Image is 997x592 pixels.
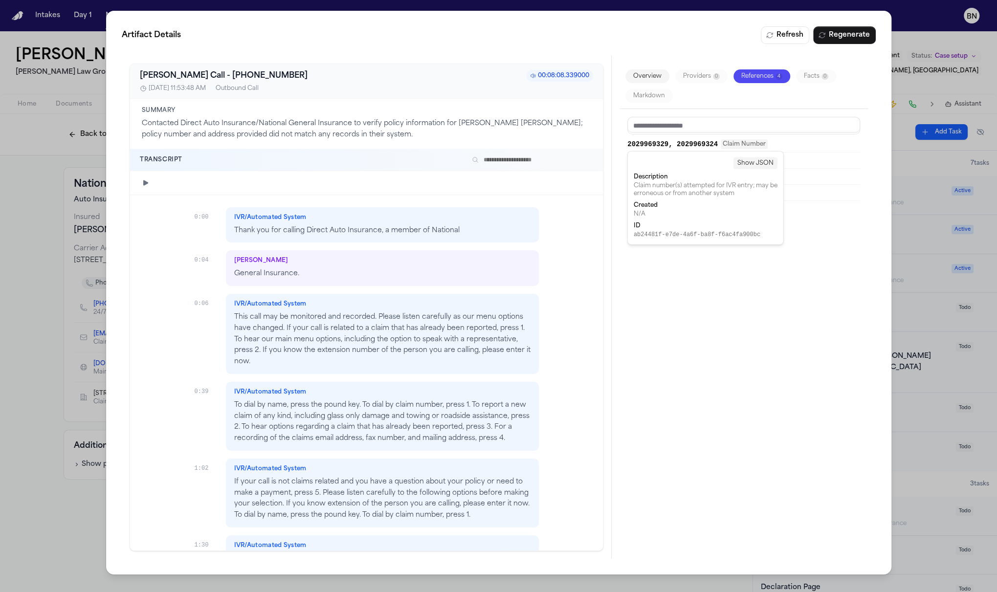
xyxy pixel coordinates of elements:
[234,269,530,280] p: General Insurance.
[216,85,259,92] div: Outbound Call
[625,69,669,83] button: Overview
[526,70,593,82] span: 00:08:08.339000
[122,29,181,41] span: Artifact Details
[675,69,728,83] button: Providers0
[194,382,538,451] div: 0:39IVR/Automated SystemTo dial by name, press the pound key. To dial by claim number, press 1. T...
[142,118,591,141] p: Contacted Direct Auto Insurance/National General Insurance to verify policy information for [PERS...
[234,400,530,444] p: To dial by name, press the pound key. To dial by claim number, press 1. To report a new claim of ...
[194,294,538,374] div: 0:06IVR/Automated SystemThis call may be monitored and recorded. Please listen carefully as our m...
[234,477,530,521] p: If your call is not claims related and you have a question about your policy or need to make a pa...
[625,89,673,103] button: Markdown
[140,70,308,82] h3: [PERSON_NAME] Call - [PHONE_NUMBER]
[627,155,860,165] button: [PHONE_NUMBER]Policy Number
[721,139,768,149] span: Claim Number
[234,465,306,473] span: IVR/Automated System
[813,26,875,44] button: Regenerate Digest
[760,26,809,44] button: Refresh Digest
[234,225,530,237] p: Thank you for calling Direct Auto Insurance, a member of National
[149,85,206,92] span: [DATE] 11:53:48 AM
[140,156,182,164] h4: Transcript
[775,73,782,80] span: 4
[634,173,777,181] div: Description
[142,107,591,114] h4: Summary
[234,257,288,265] span: [PERSON_NAME]
[194,251,538,286] div: 0:04[PERSON_NAME]General Insurance.
[194,459,538,527] div: 1:02IVR/Automated SystemIf your call is not claims related and you have a question about your pol...
[634,182,777,197] div: Claim number(s) attempted for IVR entry; may be erroneous or from another system
[194,294,218,307] div: 0:06
[234,542,306,549] span: IVR/Automated System
[733,157,777,169] button: Show JSON
[627,139,860,149] button: 2029969329, 2029969324Claim Number
[234,300,306,308] span: IVR/Automated System
[194,207,538,243] div: 0:00IVR/Automated SystemThank you for calling Direct Auto Insurance, a member of National
[634,201,777,209] div: Created
[194,459,218,472] div: 1:02
[634,210,777,218] div: N/A
[627,139,718,149] span: 2029969329, 2029969324
[194,382,218,395] div: 0:39
[234,214,306,221] span: IVR/Automated System
[634,222,777,230] div: ID
[796,69,836,83] button: Facts0
[713,73,720,80] span: 0
[194,535,218,549] div: 1:30
[234,312,530,368] p: This call may be monitored and recorded. Please listen carefully as our menu options have changed...
[634,231,760,238] span: ab24481f-e7de-4a6f-ba8f-f6ac4fa900bc
[234,388,306,396] span: IVR/Automated System
[627,172,860,181] button: [PERSON_NAME] [PERSON_NAME]Name
[194,251,218,264] div: 0:04
[733,69,790,83] button: References4
[194,207,218,221] div: 0:00
[821,73,828,80] span: 0
[627,188,860,197] button: [STREET_ADDRESS]Address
